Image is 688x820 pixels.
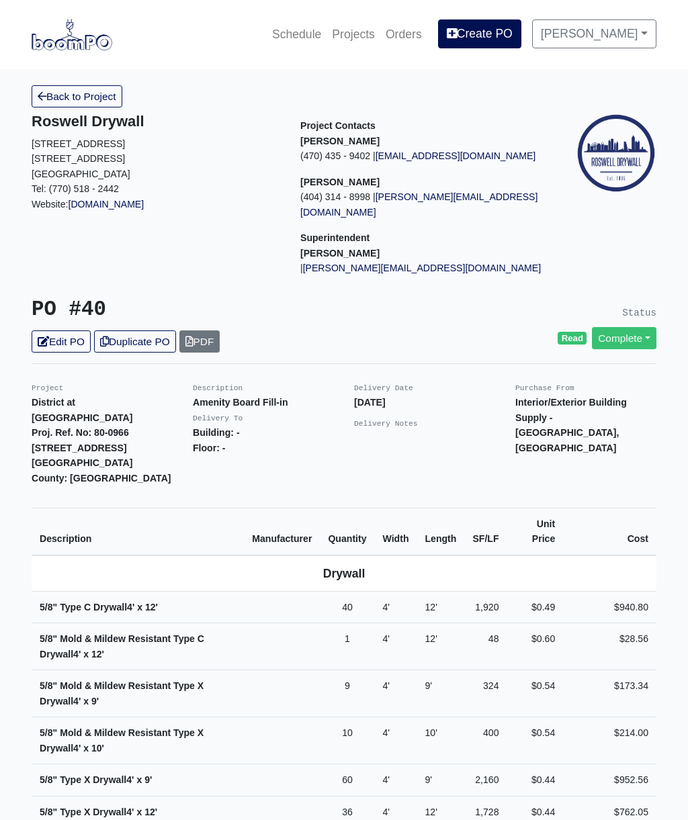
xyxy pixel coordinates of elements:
span: Read [558,332,587,345]
h5: Roswell Drywall [32,113,280,130]
a: Schedule [267,19,327,49]
strong: 5/8" Mold & Mildew Resistant Type C Drywall [40,633,204,659]
small: Delivery To [193,414,243,422]
td: 1,920 [464,591,507,623]
span: 4' [126,807,134,817]
p: | [300,261,549,276]
strong: District at [GEOGRAPHIC_DATA] [32,397,132,423]
a: PDF [179,330,220,353]
span: x [83,743,89,754]
td: $940.80 [563,591,656,623]
a: [DOMAIN_NAME] [69,199,144,210]
small: Description [193,384,243,392]
span: x [83,649,89,659]
td: 9 [320,670,374,717]
a: Edit PO [32,330,91,353]
td: 40 [320,591,374,623]
p: (404) 314 - 8998 | [300,189,549,220]
strong: [DATE] [354,397,386,408]
small: Purchase From [515,384,574,392]
small: Delivery Date [354,384,413,392]
strong: Proj. Ref. No: 80-0966 [32,427,129,438]
td: 10 [320,717,374,764]
td: 324 [464,670,507,717]
span: 4' [383,774,390,785]
span: 12' [91,649,104,659]
a: [PERSON_NAME] [532,19,656,48]
th: Unit Price [507,508,564,555]
span: 4' [73,696,81,707]
span: 9' [425,774,432,785]
th: Manufacturer [244,508,320,555]
small: Status [622,308,656,318]
span: 12' [425,602,437,612]
b: Drywall [323,567,365,580]
th: SF/LF [464,508,507,555]
span: x [83,696,89,707]
strong: [GEOGRAPHIC_DATA] [32,457,132,468]
th: Length [417,508,464,555]
td: 60 [320,764,374,796]
span: 9' [91,696,99,707]
a: [EMAIL_ADDRESS][DOMAIN_NAME] [376,150,536,161]
span: 9' [144,774,152,785]
span: 4' [73,649,81,659]
td: $0.54 [507,717,564,764]
a: Orders [380,19,427,49]
strong: Floor: - [193,443,225,453]
p: [STREET_ADDRESS] [32,136,280,152]
td: 1 [320,623,374,670]
a: Duplicate PO [94,330,176,353]
strong: 5/8" Mold & Mildew Resistant Type X Drywall [40,727,204,754]
th: Description [32,508,244,555]
span: 4' [383,807,390,817]
strong: [PERSON_NAME] [300,248,380,259]
td: $0.54 [507,670,564,717]
strong: 5/8" Type X Drywall [40,774,152,785]
span: 12' [425,807,437,817]
a: [PERSON_NAME][EMAIL_ADDRESS][DOMAIN_NAME] [303,263,541,273]
small: Delivery Notes [354,420,418,428]
p: Interior/Exterior Building Supply - [GEOGRAPHIC_DATA], [GEOGRAPHIC_DATA] [515,395,656,455]
span: 4' [73,743,81,754]
strong: [PERSON_NAME] [300,177,380,187]
p: Tel: (770) 518 - 2442 [32,181,280,197]
strong: 5/8" Mold & Mildew Resistant Type X Drywall [40,680,204,707]
span: Superintendent [300,232,370,243]
strong: [STREET_ADDRESS] [32,443,127,453]
td: 2,160 [464,764,507,796]
a: Complete [592,327,656,349]
a: Create PO [438,19,521,48]
span: 4' [383,633,390,644]
span: 4' [127,602,134,612]
p: [GEOGRAPHIC_DATA] [32,167,280,182]
span: 12' [425,633,437,644]
small: Project [32,384,63,392]
span: 4' [383,727,390,738]
p: (470) 435 - 9402 | [300,148,549,164]
span: Project Contacts [300,120,376,131]
span: 4' [126,774,134,785]
span: 4' [383,602,390,612]
td: $952.56 [563,764,656,796]
strong: 5/8" Type X Drywall [40,807,157,817]
strong: 5/8" Type C Drywall [40,602,158,612]
img: boomPO [32,19,112,50]
span: x [136,807,142,817]
div: Website: [32,113,280,212]
h3: PO #40 [32,298,334,322]
strong: Building: - [193,427,240,438]
td: $173.34 [563,670,656,717]
span: 9' [425,680,432,691]
a: Back to Project [32,85,122,107]
strong: County: [GEOGRAPHIC_DATA] [32,473,171,484]
strong: [PERSON_NAME] [300,136,380,146]
th: Width [375,508,417,555]
span: 12' [145,602,158,612]
span: 4' [383,680,390,691]
span: 10' [91,743,104,754]
td: $0.44 [507,764,564,796]
span: x [136,774,142,785]
span: 12' [144,807,157,817]
td: $214.00 [563,717,656,764]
